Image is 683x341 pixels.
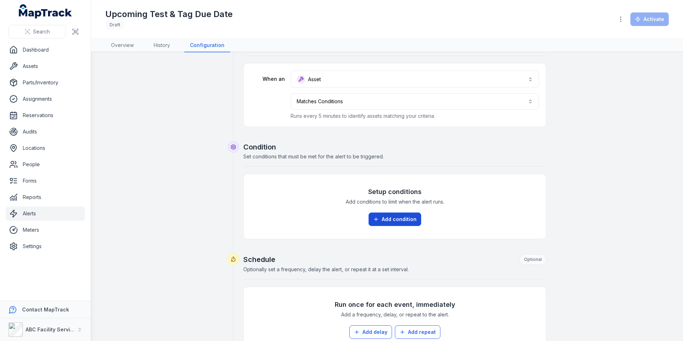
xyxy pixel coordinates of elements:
button: Add repeat [395,325,440,339]
span: Search [33,28,50,35]
a: Forms [6,174,85,188]
h1: Upcoming Test & Tag Due Date [105,9,233,20]
a: Assignments [6,92,85,106]
strong: ABC Facility Services [26,326,79,332]
a: Reservations [6,108,85,122]
button: Add condition [369,213,421,226]
a: MapTrack [19,4,72,19]
div: Optional [519,254,546,265]
label: When an [251,75,285,83]
a: History [148,39,176,52]
button: Search [9,25,66,38]
h3: Run once for each event, immediately [335,300,455,310]
h2: Condition [243,142,546,152]
a: Audits [6,125,85,139]
span: Add conditions to limit when the alert runs. [346,198,444,205]
button: Asset [291,70,539,88]
div: Draft [105,20,125,30]
span: Add a frequency, delay, or repeat to the alert. [341,311,449,318]
span: Optionally set a frequency, delay the alert, or repeat it at a set interval. [243,266,409,272]
button: Matches Conditions [291,93,539,110]
a: Parts/Inventory [6,75,85,90]
a: Dashboard [6,43,85,57]
span: Set conditions that must be met for the alert to be triggered. [243,153,384,159]
a: Overview [105,39,139,52]
h3: Setup conditions [368,187,422,197]
a: Alerts [6,206,85,221]
p: Runs every 5 minutes to identify assets matching your criteria. [291,112,539,120]
a: Configuration [184,39,230,52]
a: People [6,157,85,172]
button: Add delay [349,325,392,339]
a: Settings [6,239,85,253]
a: Reports [6,190,85,204]
a: Locations [6,141,85,155]
a: Assets [6,59,85,73]
a: Meters [6,223,85,237]
strong: Contact MapTrack [22,306,69,313]
h2: Schedule [243,254,546,265]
